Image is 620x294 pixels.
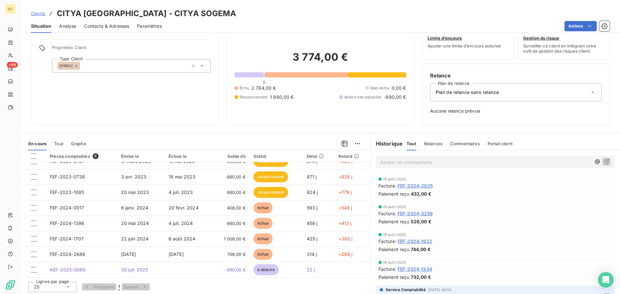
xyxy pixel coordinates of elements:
[169,158,195,164] span: 15 mai 2023
[428,35,462,41] span: Limite d’encours
[216,174,245,180] span: 660,00 €
[518,18,610,60] button: Gestion du risqueSurveiller ce client en intégrant votre outil de gestion des risques client.
[378,238,396,245] span: Facture :
[436,89,499,96] span: Plan de relance sans relance
[31,11,45,16] span: Clients
[5,280,15,290] img: Logo LeanPay
[378,182,396,189] span: Facture :
[523,43,604,54] span: Surveiller ce client en intégrant votre outil de gestion des risques client.
[84,23,129,29] span: Contacts & Adresses
[253,187,288,198] span: recouvrement
[253,171,288,182] span: recouvrement
[50,189,84,195] span: FEF-2023-1085
[398,210,433,217] span: FEF-2024-3259
[253,264,279,275] span: à déduire
[424,141,442,146] span: Relances
[216,236,245,242] span: 1 008,00 €
[121,174,147,179] span: 3 avr. 2023
[307,154,331,159] div: Délai
[71,141,86,146] span: Graphe
[253,249,273,260] span: échue
[169,174,196,179] span: 18 mai 2023
[307,267,315,272] span: 22 j
[307,251,317,257] span: 314 j
[50,158,84,164] span: FEF-2023-0721
[169,236,196,241] span: 6 août 2024
[121,154,161,159] div: Émise le
[122,283,150,290] button: Suivant
[234,51,406,70] h2: 3 774,00 €
[252,85,276,91] span: 2 784,00 €
[253,233,273,244] span: échue
[564,21,597,31] button: Actions
[338,236,353,241] span: +380 j
[411,246,431,253] span: 744,00 €
[263,80,265,85] span: 0
[54,141,63,146] span: Tout
[50,205,84,210] span: FEF-2024-0017
[430,72,602,79] h6: Relance
[307,174,317,179] span: 871 j
[118,284,120,290] span: 1
[50,220,84,226] span: FEF-2024-1396
[450,141,480,146] span: Commentaires
[121,205,149,210] span: 6 janv. 2024
[307,205,318,210] span: 593 j
[338,205,352,210] span: +548 j
[338,189,352,195] span: +779 j
[307,189,318,195] span: 824 j
[216,220,245,227] span: 660,00 €
[383,205,406,209] span: 19 août 2025
[169,251,184,257] span: [DATE]
[398,182,433,189] span: FEF-2024-2025
[307,236,318,241] span: 425 j
[93,153,98,159] span: 8
[398,266,432,272] span: FEF-2024-1334
[344,94,381,100] span: Avoirs non associés
[216,154,245,159] div: Solde dû
[50,174,85,179] span: FEF-2023-0738
[598,272,614,288] div: Open Intercom Messenger
[121,251,136,257] span: [DATE]
[370,85,389,91] span: Non-échu
[253,202,273,213] span: échue
[169,154,208,159] div: Échue le
[52,45,211,54] span: Propriétés Client
[392,85,406,91] span: 0,00 €
[121,236,149,241] span: 22 juin 2024
[253,154,299,159] div: Statut
[422,18,514,60] button: Limite d’encoursAjouter une limite d’encours autorisé
[50,236,84,241] span: FEF-2024-1707
[59,64,73,68] span: SYNDIC
[411,190,431,197] span: 432,00 €
[270,94,294,100] span: 1 980,00 €
[57,8,236,19] h3: CITYA [GEOGRAPHIC_DATA] - CITYA SOGEMA
[31,10,45,17] a: Clients
[216,251,245,258] span: 708,00 €
[5,63,15,74] a: +99
[386,287,426,293] span: Service Comptabilité
[7,62,18,68] span: +99
[50,267,86,272] span: AEF-2025-0080
[383,177,406,181] span: 19 août 2025
[307,158,317,164] span: 874 j
[378,218,409,225] span: Paiement reçu
[80,63,85,69] input: Ajouter une valeur
[383,260,406,264] span: 19 août 2025
[338,154,367,159] div: Retard
[488,141,512,146] span: Portail client
[28,141,46,146] span: En cours
[216,205,245,211] span: 408,00 €
[240,94,267,100] span: Recouvrement
[169,220,193,226] span: 4 juil. 2024
[428,288,452,292] span: [DATE] 08:55
[121,189,149,195] span: 20 mai 2023
[216,189,245,196] span: 660,00 €
[31,23,51,29] span: Situation
[116,283,122,290] button: 1
[407,141,416,146] span: Tout
[428,43,501,48] span: Ajouter une limite d’encours autorisé
[338,220,352,226] span: +413 j
[121,220,149,226] span: 20 mai 2024
[121,158,151,164] span: 31 mars 2023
